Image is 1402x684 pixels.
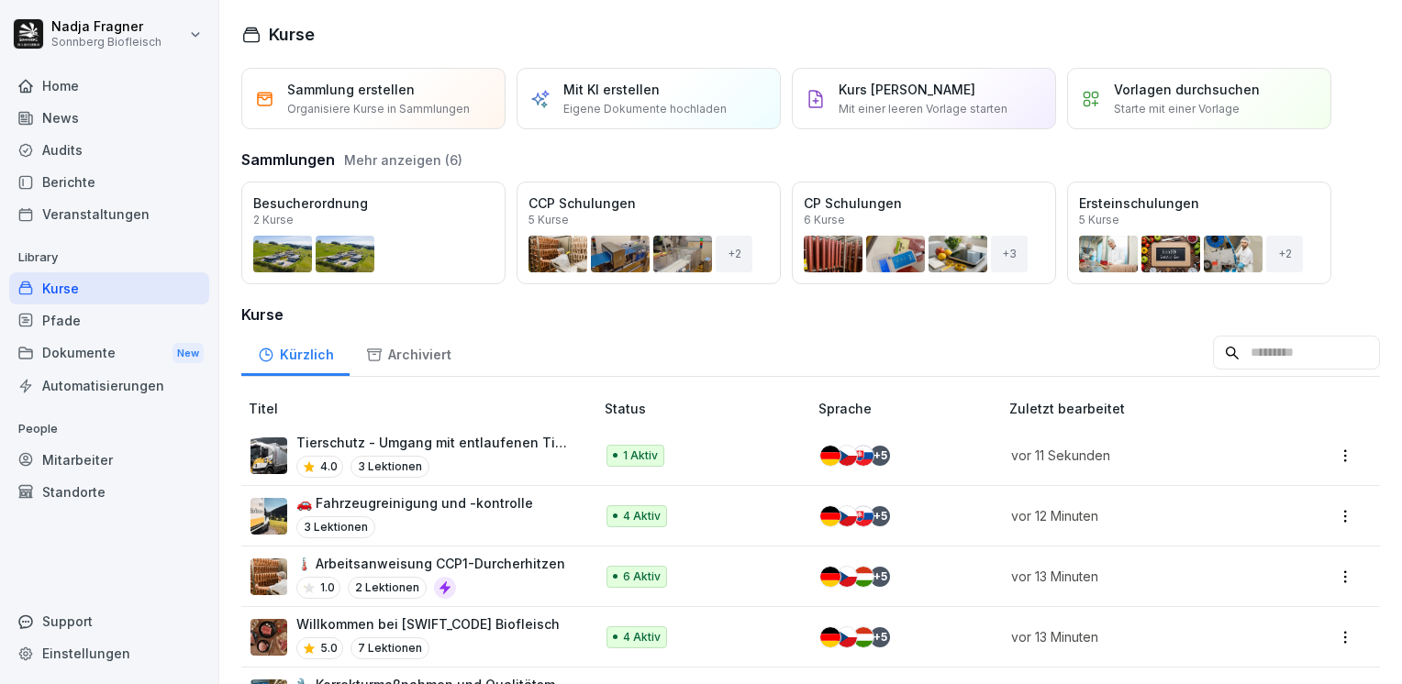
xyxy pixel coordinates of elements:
[623,508,661,524] p: 4 Aktiv
[253,193,494,213] p: Besucherordnung
[253,215,294,226] p: 2 Kurse
[250,558,287,595] img: hvxepc8g01zu3rjqex5ywi6r.png
[563,101,727,117] p: Eigene Dokumente hochladen
[870,446,890,466] div: + 5
[9,166,209,198] a: Berichte
[172,343,204,364] div: New
[9,243,209,272] p: Library
[1009,399,1285,418] p: Zuletzt bearbeitet
[529,193,769,213] p: CCP Schulungen
[853,567,873,587] img: hu.svg
[9,336,209,370] a: DokumenteNew
[296,516,375,538] p: 3 Lektionen
[249,399,597,418] p: Titel
[9,70,209,102] a: Home
[1114,101,1240,117] p: Starte mit einer Vorlage
[1011,567,1263,586] p: vor 13 Minuten
[853,446,873,466] img: sk.svg
[51,19,161,35] p: Nadja Fragner
[250,619,287,656] img: vq64qnx387vm2euztaeei3pt.png
[818,399,1001,418] p: Sprache
[1266,236,1303,272] div: + 2
[820,506,840,526] img: de.svg
[837,627,857,647] img: cz.svg
[1011,627,1263,646] p: vor 13 Minuten
[1067,182,1331,284] a: Ersteinschulungen5 Kurse+2
[837,567,857,587] img: cz.svg
[837,506,857,526] img: cz.svg
[820,446,840,466] img: de.svg
[792,182,1056,284] a: CP Schulungen6 Kurse+3
[839,101,1007,117] p: Mit einer leeren Vorlage starten
[9,198,209,230] a: Veranstaltungen
[605,399,811,418] p: Status
[9,336,209,370] div: Dokumente
[287,101,470,117] p: Organisiere Kurse in Sammlungen
[839,80,975,99] p: Kurs [PERSON_NAME]
[9,637,209,669] a: Einstellungen
[241,182,506,284] a: Besucherordnung2 Kurse
[9,444,209,476] a: Mitarbeiter
[853,506,873,526] img: sk.svg
[287,80,415,99] p: Sammlung erstellen
[296,493,533,513] p: 🚗 Fahrzeugreinigung und -kontrolle
[820,567,840,587] img: de.svg
[9,370,209,402] a: Automatisierungen
[9,414,209,444] p: People
[804,193,1044,213] p: CP Schulungen
[837,446,857,466] img: cz.svg
[991,236,1028,272] div: + 3
[250,437,287,474] img: bamexjacmri6zjb590eznjuv.png
[623,568,661,585] p: 6 Aktiv
[296,614,560,634] p: Willkommen bei [SWIFT_CODE] Biofleisch
[853,627,873,647] img: hu.svg
[9,102,209,134] a: News
[1079,193,1319,213] p: Ersteinschulungen
[870,506,890,526] div: + 5
[716,236,752,272] div: + 2
[1114,80,1260,99] p: Vorlagen durchsuchen
[344,150,462,170] button: Mehr anzeigen (6)
[563,80,660,99] p: Mit KI erstellen
[1011,506,1263,525] p: vor 12 Minuten
[296,433,575,452] p: Tierschutz - Umgang mit entlaufenen Tieren
[241,303,1380,325] h3: Kurse
[320,458,338,475] p: 4.0
[9,304,209,336] a: Pfade
[804,215,845,226] p: 6 Kurse
[51,36,161,49] p: Sonnberg Biofleisch
[296,554,565,573] p: 🌡️ Arbeitsanweisung CCP1-Durcherhitzen
[241,149,335,171] h3: Sammlungen
[9,605,209,637] div: Support
[623,629,661,645] p: 4 Aktiv
[870,627,890,647] div: + 5
[350,329,467,376] a: Archiviert
[320,640,338,656] p: 5.0
[1079,215,1119,226] p: 5 Kurse
[820,627,840,647] img: de.svg
[9,476,209,508] a: Standorte
[348,577,427,599] p: 2 Lektionen
[250,498,287,535] img: fh1uvn449maj2eaxxuiav0c6.png
[241,329,350,376] a: Kürzlich
[9,134,209,166] div: Audits
[9,272,209,304] a: Kurse
[870,567,890,587] div: + 5
[269,22,315,47] h1: Kurse
[350,637,429,659] p: 7 Lektionen
[623,447,658,464] p: 1 Aktiv
[320,579,335,596] p: 1.0
[1011,446,1263,465] p: vor 11 Sekunden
